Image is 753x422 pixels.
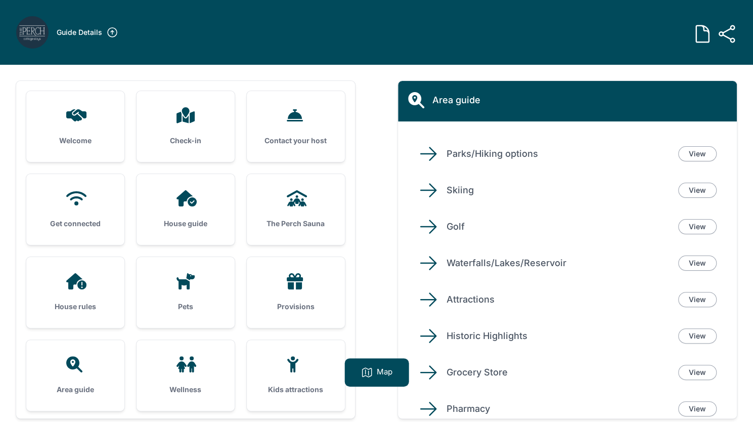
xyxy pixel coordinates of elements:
[447,402,670,416] p: Pharmacy
[26,257,124,328] a: House rules
[447,183,670,197] p: Skiing
[678,401,717,416] a: View
[447,147,670,161] p: Parks/Hiking options
[153,219,218,229] h3: House guide
[678,256,717,271] a: View
[137,257,235,328] a: Pets
[57,27,102,37] h3: Guide Details
[678,219,717,234] a: View
[447,329,670,343] p: Historic Highlights
[153,385,218,395] h3: Wellness
[678,365,717,380] a: View
[137,174,235,245] a: House guide
[678,146,717,161] a: View
[263,302,329,312] h3: Provisions
[678,183,717,198] a: View
[432,93,480,107] h2: Area guide
[137,340,235,411] a: Wellness
[42,302,108,312] h3: House rules
[153,136,218,146] h3: Check-in
[247,340,345,411] a: Kids attractions
[447,256,670,270] p: Waterfalls/Lakes/Reservoir
[447,365,670,379] p: Grocery Store
[42,219,108,229] h3: Get connected
[26,91,124,162] a: Welcome
[263,219,329,229] h3: The Perch Sauna
[678,328,717,344] a: View
[447,220,670,234] p: Golf
[263,385,329,395] h3: Kids attractions
[263,136,329,146] h3: Contact your host
[447,292,670,307] p: Attractions
[247,174,345,245] a: The Perch Sauna
[247,257,345,328] a: Provisions
[26,340,124,411] a: Area guide
[137,91,235,162] a: Check-in
[153,302,218,312] h3: Pets
[57,26,118,38] a: Guide Details
[42,385,108,395] h3: Area guide
[377,366,392,378] p: Map
[16,16,49,49] img: lbscve6jyqy4usxktyb5b1icebv1
[247,91,345,162] a: Contact your host
[678,292,717,307] a: View
[26,174,124,245] a: Get connected
[42,136,108,146] h3: Welcome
